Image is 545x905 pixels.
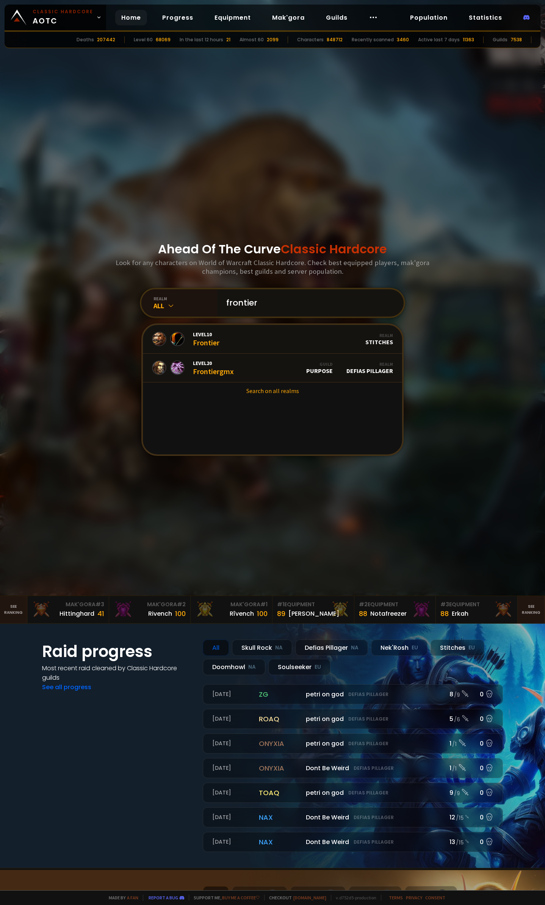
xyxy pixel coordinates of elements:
div: Active last 7 days [418,36,460,43]
span: # 2 [177,601,186,608]
div: Stitches [431,640,484,656]
div: In the last 12 hours [180,36,223,43]
div: realm [153,296,217,301]
div: Guilds [493,36,507,43]
small: Classic Hardcore [33,8,93,15]
small: NA [248,663,256,671]
a: Home [115,10,147,25]
div: 207442 [97,36,115,43]
div: Rivench [148,609,172,618]
a: Classic HardcoreAOTC [5,5,106,30]
div: Equipment [440,601,513,609]
a: Level10FrontierRealmStitches [143,325,402,354]
div: Nek'Rosh [371,640,428,656]
div: All [203,886,229,903]
div: 848712 [327,36,343,43]
a: Population [404,10,454,25]
div: Purpose [306,361,333,374]
div: Doomhowl [203,659,265,675]
span: # 3 [440,601,449,608]
input: Search a character... [222,289,395,317]
h4: Most recent raid cleaned by Classic Hardcore guilds [42,663,194,682]
a: Mak'Gora#1Rîvench100 [191,596,272,623]
div: Rogue [405,886,457,903]
small: EU [468,644,475,652]
a: #1Equipment89[PERSON_NAME] [272,596,354,623]
a: #3Equipment88Erkah [436,596,518,623]
div: 41 [97,609,104,619]
div: Defias Pillager [295,640,368,656]
a: Report a bug [149,895,178,900]
div: All [203,640,229,656]
div: 68069 [156,36,171,43]
a: Buy me a coffee [222,895,260,900]
a: a fan [127,895,138,900]
div: Skull Rock [232,640,292,656]
a: [DATE]onyxiaDont Be WeirdDefias Pillager1 /10 [203,758,503,778]
small: EU [315,663,321,671]
a: Guilds [320,10,354,25]
h3: Look for any characters on World of Warcraft Classic Hardcore. Check best equipped players, mak'g... [113,258,432,276]
a: Consent [425,895,445,900]
a: [DATE]naxDont Be WeirdDefias Pillager13 /150 [203,832,503,852]
div: Realm [346,361,393,367]
a: [DATE]roaqpetri on godDefias Pillager5 /60 [203,709,503,729]
div: All [153,301,217,310]
div: Realm [365,332,393,338]
a: Mak'Gora#2Rivench100 [109,596,191,623]
span: # 3 [96,601,104,608]
span: # 1 [277,601,284,608]
a: Mak'Gora#3Hittinghard41 [27,596,109,623]
a: Search on all realms [143,382,402,399]
div: 11363 [463,36,474,43]
div: Hittinghard [60,609,94,618]
a: [DATE]zgpetri on godDefias Pillager8 /90 [203,684,503,704]
a: Seeranking [518,596,545,623]
div: Hunter [349,886,402,903]
span: AOTC [33,8,93,27]
a: Equipment [208,10,257,25]
div: Paladin [290,886,346,903]
div: 89 [277,609,285,619]
h1: Ahead Of The Curve [158,240,387,258]
div: Frontiergmx [193,360,234,376]
div: 100 [175,609,186,619]
div: [PERSON_NAME] [288,609,339,618]
div: Almost 60 [240,36,264,43]
a: [DATE]toaqpetri on godDefias Pillager9 /90 [203,783,503,803]
span: Checkout [264,895,326,900]
div: 100 [257,609,268,619]
a: Privacy [406,895,422,900]
small: NA [275,644,283,652]
div: Recently scanned [352,36,394,43]
div: 21 [226,36,230,43]
div: Mak'Gora [195,601,268,609]
small: NA [351,644,359,652]
div: 7538 [511,36,522,43]
a: [DOMAIN_NAME] [293,895,326,900]
div: Characters [297,36,324,43]
span: v. d752d5 - production [331,895,376,900]
div: Defias Pillager [346,361,393,374]
span: Level 10 [193,331,219,338]
span: Classic Hardcore [281,240,387,257]
a: Statistics [463,10,508,25]
a: Progress [156,10,199,25]
div: Frontier [193,331,219,347]
div: Mak'Gora [114,601,186,609]
div: 88 [359,609,367,619]
a: [DATE]onyxiapetri on godDefias Pillager1 /10 [203,733,503,754]
div: Soulseeker [268,659,330,675]
div: Erkah [452,609,468,618]
span: # 2 [359,601,368,608]
a: See all progress [42,683,91,691]
a: Terms [389,895,403,900]
span: # 1 [260,601,268,608]
div: 2099 [267,36,279,43]
div: Equipment [359,601,431,609]
div: Level 60 [134,36,153,43]
div: Guild [306,361,333,367]
a: [DATE]naxDont Be WeirdDefias Pillager12 /150 [203,807,503,827]
div: 88 [440,609,449,619]
span: Support me, [189,895,260,900]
